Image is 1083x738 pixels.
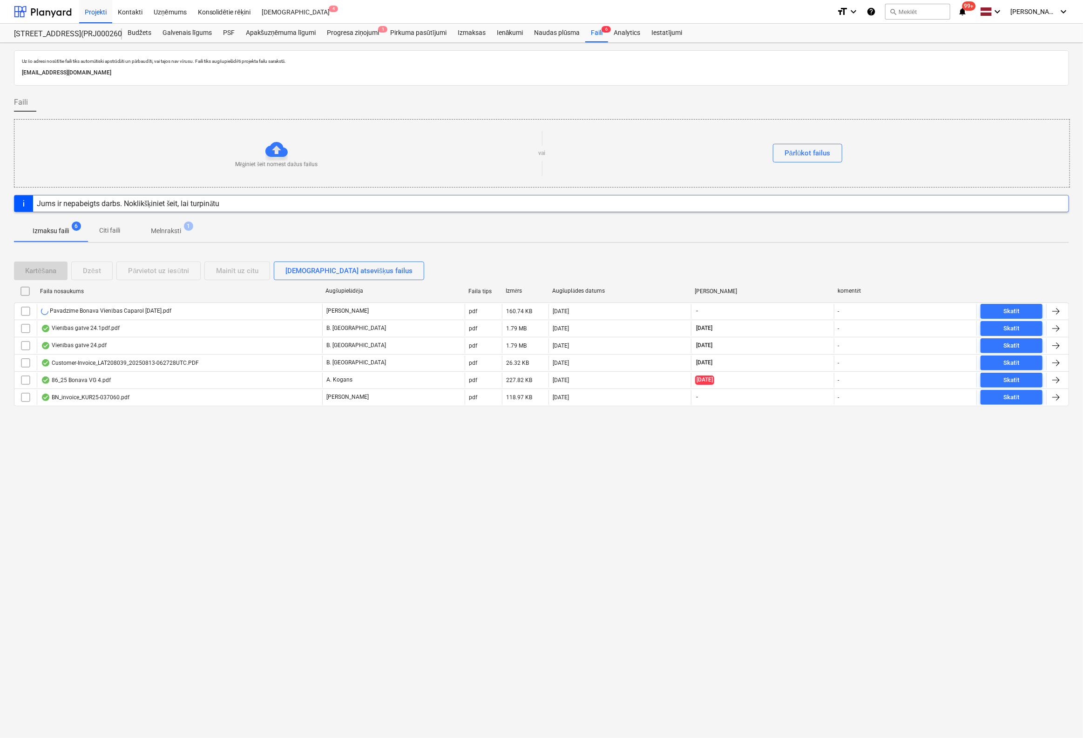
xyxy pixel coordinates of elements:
[838,360,839,366] div: -
[469,308,477,315] div: pdf
[217,24,240,42] a: PSF
[981,356,1042,370] button: Skatīt
[506,288,545,295] div: Izmērs
[151,226,181,236] p: Melnraksti
[72,221,81,231] span: 6
[329,6,338,12] span: 4
[240,24,321,42] a: Apakšuzņēmuma līgumi
[992,6,1003,17] i: keyboard_arrow_down
[41,376,111,384] div: 86_25 Bonava VG 4.pdf
[325,288,461,295] div: Augšupielādēja
[326,324,386,332] p: B. [GEOGRAPHIC_DATA]
[553,394,569,401] div: [DATE]
[1004,358,1020,369] div: Skatīt
[695,359,713,367] span: [DATE]
[506,308,532,315] div: 160.74 KB
[41,308,171,315] div: Pavadzīme Bonava Vienības Caparol [DATE].pdf
[326,342,386,349] p: B. [GEOGRAPHIC_DATA]
[41,308,48,315] div: Notiek OCR
[785,147,831,159] div: Pārlūkot failus
[321,24,385,42] a: Progresa ziņojumi1
[40,288,318,295] div: Faila nosaukums
[553,308,569,315] div: [DATE]
[695,307,699,315] span: -
[529,24,586,42] a: Naudas plūsma
[41,376,50,384] div: OCR pabeigts
[838,342,839,349] div: -
[602,26,611,33] span: 6
[695,324,713,332] span: [DATE]
[981,390,1042,405] button: Skatīt
[1004,323,1020,334] div: Skatīt
[122,24,157,42] a: Budžets
[773,144,842,162] button: Pārlūkot failus
[506,360,529,366] div: 26.32 KB
[506,394,532,401] div: 118.97 KB
[1036,693,1083,738] iframe: Chat Widget
[848,6,859,17] i: keyboard_arrow_down
[553,377,569,383] div: [DATE]
[14,97,28,108] span: Faili
[553,342,569,349] div: [DATE]
[506,325,527,332] div: 1.79 MB
[553,325,569,332] div: [DATE]
[326,393,369,401] p: [PERSON_NAME]
[41,342,50,349] div: OCR pabeigts
[41,359,199,367] div: Customer-Invoice_LAT208039_20250813-062728UTC.PDF
[1004,306,1020,317] div: Skatīt
[539,149,546,157] p: vai
[838,394,839,401] div: -
[14,29,111,39] div: [STREET_ADDRESS](PRJ0002600) 2601946
[37,199,220,208] div: Jums ir nepabeigts darbs. Noklikšķiniet šeit, lai turpinātu
[41,325,50,332] div: OCR pabeigts
[41,394,129,401] div: BN_invoice_KUR25-037060.pdf
[981,304,1042,319] button: Skatīt
[469,325,477,332] div: pdf
[321,24,385,42] div: Progresa ziņojumi
[235,161,318,168] p: Mēģiniet šeit nomest dažus failus
[553,360,569,366] div: [DATE]
[326,359,386,367] p: B. [GEOGRAPHIC_DATA]
[33,226,69,236] p: Izmaksu faili
[378,26,387,33] span: 1
[469,394,477,401] div: pdf
[962,1,976,11] span: 99+
[385,24,452,42] a: Pirkuma pasūtījumi
[326,376,352,384] p: A. Kogans
[469,360,477,366] div: pdf
[552,288,688,295] div: Augšuplādes datums
[838,377,839,383] div: -
[608,24,646,42] a: Analytics
[452,24,491,42] a: Izmaksas
[1058,6,1069,17] i: keyboard_arrow_down
[506,377,532,383] div: 227.82 KB
[41,325,120,332] div: Vienības gatve 24.1pdf.pdf
[585,24,608,42] a: Faili6
[981,373,1042,388] button: Skatīt
[1004,375,1020,386] div: Skatīt
[22,68,1061,78] p: [EMAIL_ADDRESS][DOMAIN_NAME]
[326,307,369,315] p: [PERSON_NAME]
[885,4,950,20] button: Meklēt
[491,24,529,42] a: Ienākumi
[468,288,498,295] div: Faila tips
[838,308,839,315] div: -
[14,119,1070,188] div: Mēģiniet šeit nomest dažus failusvaiPārlūkot failus
[695,376,714,384] span: [DATE]
[981,338,1042,353] button: Skatīt
[1004,392,1020,403] div: Skatīt
[838,288,973,295] div: komentēt
[22,58,1061,64] p: Uz šo adresi nosūtītie faili tiks automātiski apstrādāti un pārbaudīti, vai tajos nav vīrusu. Fai...
[585,24,608,42] div: Faili
[184,221,193,231] span: 1
[41,359,50,367] div: OCR pabeigts
[1004,341,1020,351] div: Skatīt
